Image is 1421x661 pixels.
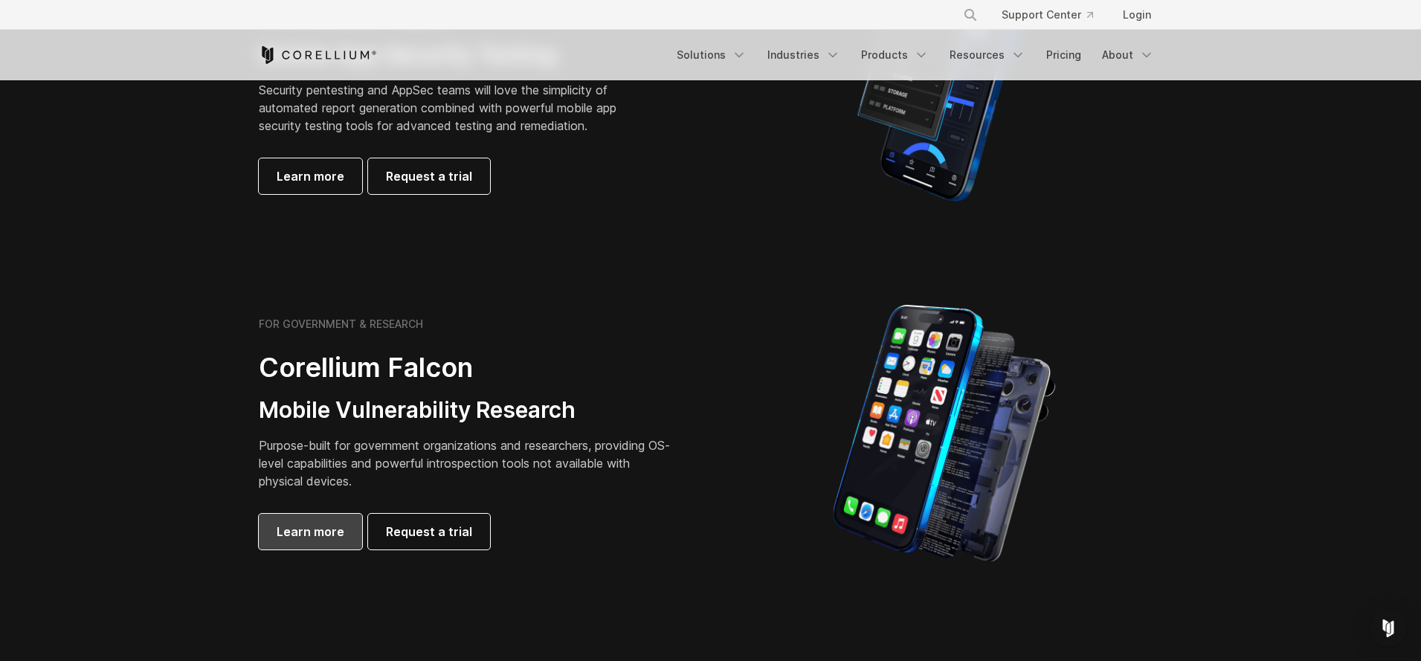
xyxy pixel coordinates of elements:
[386,167,472,185] span: Request a trial
[386,523,472,541] span: Request a trial
[668,42,755,68] a: Solutions
[259,396,675,425] h3: Mobile Vulnerability Research
[1111,1,1163,28] a: Login
[259,81,639,135] p: Security pentesting and AppSec teams will love the simplicity of automated report generation comb...
[1370,610,1406,646] div: Open Intercom Messenger
[832,303,1056,564] img: iPhone model separated into the mechanics used to build the physical device.
[990,1,1105,28] a: Support Center
[259,514,362,549] a: Learn more
[259,436,675,490] p: Purpose-built for government organizations and researchers, providing OS-level capabilities and p...
[852,42,938,68] a: Products
[259,317,423,331] h6: FOR GOVERNMENT & RESEARCH
[368,158,490,194] a: Request a trial
[259,351,675,384] h2: Corellium Falcon
[957,1,984,28] button: Search
[259,158,362,194] a: Learn more
[941,42,1034,68] a: Resources
[277,167,344,185] span: Learn more
[945,1,1163,28] div: Navigation Menu
[1037,42,1090,68] a: Pricing
[277,523,344,541] span: Learn more
[758,42,849,68] a: Industries
[259,46,377,64] a: Corellium Home
[668,42,1163,68] div: Navigation Menu
[368,514,490,549] a: Request a trial
[1093,42,1163,68] a: About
